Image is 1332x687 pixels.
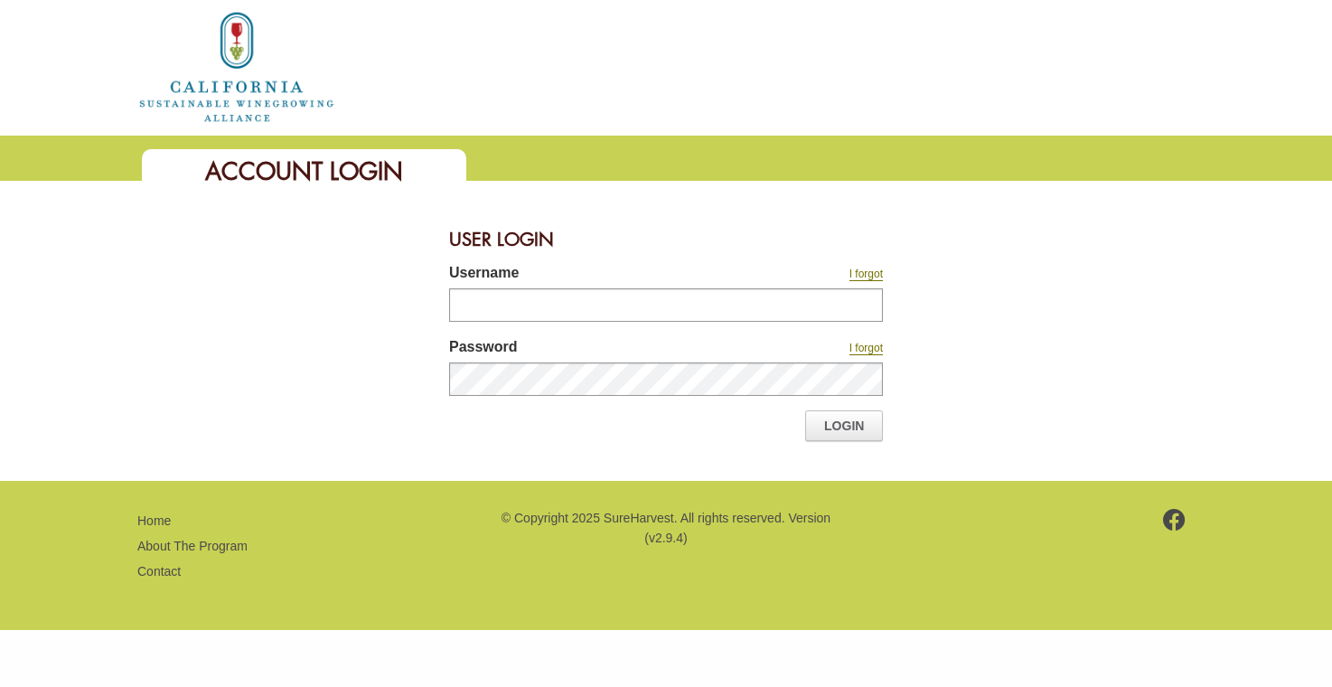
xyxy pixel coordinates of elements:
a: Home [137,513,171,528]
img: footer-facebook.png [1163,509,1186,531]
a: Home [137,58,336,73]
div: User Login [449,217,883,262]
span: Account Login [205,155,403,187]
label: Password [449,336,729,362]
a: I forgot [849,268,883,281]
p: © Copyright 2025 SureHarvest. All rights reserved. Version (v2.9.4) [499,508,833,549]
a: Contact [137,564,181,579]
label: Username [449,262,729,288]
a: I forgot [849,342,883,355]
a: Login [805,410,883,441]
a: About The Program [137,539,248,553]
img: logo_cswa2x.png [137,9,336,125]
